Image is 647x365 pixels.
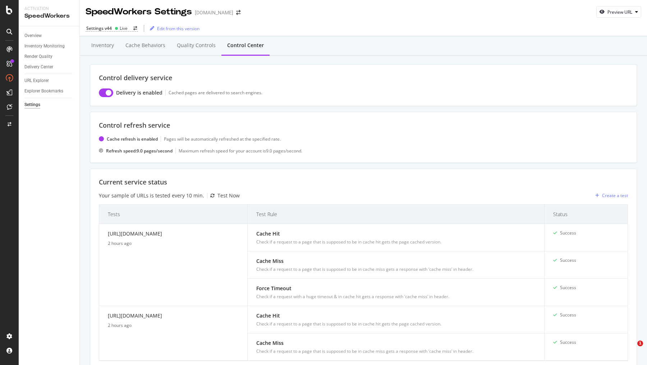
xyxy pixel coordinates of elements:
[560,230,576,236] div: Success
[24,53,74,60] a: Render Quality
[623,341,640,358] iframe: Intercom live chat
[24,32,74,40] a: Overview
[24,32,42,40] div: Overview
[164,136,281,142] div: Pages will be automatically refreshed at the specified rate.
[256,312,536,319] div: Cache Hit
[553,210,617,218] span: Status
[107,136,158,142] div: Cache refresh is enabled
[106,148,173,154] div: Refresh speed: 9.0 pages /second
[157,26,199,32] div: Edit from this version
[86,6,192,18] div: SpeedWorkers Settings
[125,42,165,49] div: Cache behaviors
[108,210,237,218] span: Tests
[108,230,239,240] div: [URL][DOMAIN_NAME]
[86,25,112,31] div: Settings v44
[24,53,52,60] div: Render Quality
[120,25,128,31] div: Live
[256,284,536,292] div: Force Timeout
[256,321,536,327] div: Check if a request to a page that is supposed to be in cache hit gets the page cached version.
[108,322,239,329] div: 2 hours ago
[256,266,536,273] div: Check if a request to a page that is supposed to be in cache miss gets a response with ‘cache mis...
[24,6,74,12] div: Activation
[560,339,576,346] div: Success
[24,12,74,20] div: SpeedWorkers
[24,101,40,109] div: Settings
[256,348,536,355] div: Check if a request to a page that is supposed to be in cache miss gets a response with ‘cache mis...
[256,230,536,237] div: Cache Hit
[116,89,162,96] div: Delivery is enabled
[227,42,264,49] div: Control Center
[91,42,114,49] div: Inventory
[24,42,65,50] div: Inventory Monitoring
[24,101,74,109] a: Settings
[560,284,576,291] div: Success
[24,42,74,50] a: Inventory Monitoring
[256,339,536,347] div: Cache Miss
[177,42,216,49] div: Quality Controls
[169,90,262,96] div: Cached pages are delivered to search engines.
[560,257,576,264] div: Success
[108,312,239,322] div: [URL][DOMAIN_NAME]
[607,9,632,15] div: Preview URL
[24,63,53,71] div: Delivery Center
[592,190,628,201] button: Create a test
[108,240,239,247] div: 2 hours ago
[133,26,137,31] div: arrow-right-arrow-left
[99,178,628,187] div: Current service status
[217,192,240,199] div: Test Now
[637,341,643,346] span: 1
[596,6,641,18] button: Preview URL
[24,77,74,85] a: URL Explorer
[256,239,536,245] div: Check if a request to a page that is supposed to be in cache hit gets the page cached version.
[256,210,534,218] span: Test Rule
[195,9,233,16] div: [DOMAIN_NAME]
[256,293,536,300] div: Check if a request with a huge timeout & in cache hit gets a response with ‘cache miss’ in header.
[179,148,302,154] div: Maximum refresh speed for your account is 9.0 pages /second.
[602,192,628,199] div: Create a test
[99,73,628,83] div: Control delivery service
[147,23,199,34] button: Edit from this version
[24,77,49,85] div: URL Explorer
[560,312,576,318] div: Success
[99,192,204,199] div: Your sample of URLs is tested every 10 min.
[256,257,536,265] div: Cache Miss
[236,10,240,15] div: arrow-right-arrow-left
[24,87,63,95] div: Explorer Bookmarks
[24,87,74,95] a: Explorer Bookmarks
[24,63,74,71] a: Delivery Center
[99,121,628,130] div: Control refresh service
